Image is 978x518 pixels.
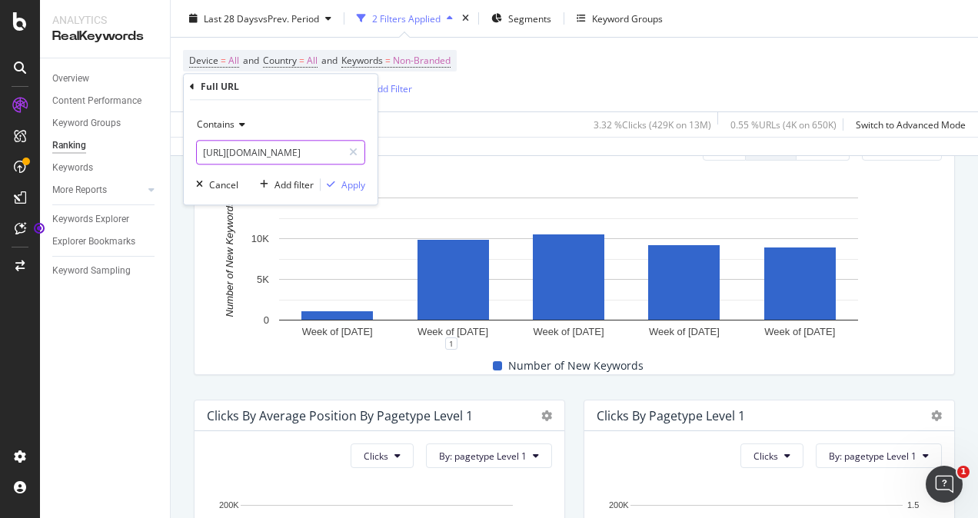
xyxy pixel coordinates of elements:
[816,443,942,468] button: By: pagetype Level 1
[753,450,778,463] span: Clicks
[201,80,239,93] div: Full URL
[351,443,414,468] button: Clicks
[649,326,720,337] text: Week of [DATE]
[52,71,159,87] a: Overview
[204,12,258,25] span: Last 28 Days
[183,6,338,31] button: Last 28 DaysvsPrev. Period
[307,50,318,71] span: All
[508,357,644,375] span: Number of New Keywords
[957,466,970,478] span: 1
[52,182,144,198] a: More Reports
[251,233,269,244] text: 10K
[609,501,629,510] text: 200K
[52,160,159,176] a: Keywords
[257,274,269,285] text: 5K
[209,178,238,191] div: Cancel
[197,118,235,131] span: Contains
[321,54,338,67] span: and
[417,326,488,337] text: Week of [DATE]
[52,115,121,131] div: Keyword Groups
[485,6,557,31] button: Segments
[228,50,239,71] span: All
[224,201,235,317] text: Number of New Keywords
[189,54,218,67] span: Device
[730,118,837,131] div: 0.55 % URLs ( 4K on 650K )
[459,11,472,26] div: times
[850,112,966,137] button: Switch to Advanced Mode
[508,12,551,25] span: Segments
[52,160,93,176] div: Keywords
[299,54,304,67] span: =
[439,450,527,463] span: By: pagetype Level 1
[351,6,459,31] button: 2 Filters Applied
[52,182,107,198] div: More Reports
[52,211,129,227] div: Keywords Explorer
[302,326,373,337] text: Week of [DATE]
[341,178,365,191] div: Apply
[371,81,412,95] div: Add Filter
[52,234,159,250] a: Explorer Bookmarks
[445,337,457,350] div: 1
[254,177,314,192] button: Add filter
[426,443,552,468] button: By: pagetype Level 1
[372,12,441,25] div: 2 Filters Applied
[393,50,451,71] span: Non-Branded
[243,54,259,67] span: and
[351,79,412,98] button: Add Filter
[52,263,131,279] div: Keyword Sampling
[740,443,803,468] button: Clicks
[597,408,745,423] div: Clicks by pagetype Level 1
[52,138,86,154] div: Ranking
[364,450,388,463] span: Clicks
[321,177,365,192] button: Apply
[221,54,226,67] span: =
[32,221,46,235] div: Tooltip anchor
[856,118,966,131] div: Switch to Advanced Mode
[534,326,604,337] text: Week of [DATE]
[52,211,159,227] a: Keywords Explorer
[570,6,669,31] button: Keyword Groups
[52,71,89,87] div: Overview
[52,234,135,250] div: Explorer Bookmarks
[207,408,473,423] div: Clicks By Average Position by pagetype Level 1
[264,314,269,326] text: 0
[926,466,963,503] iframe: Intercom live chat
[52,93,159,109] a: Content Performance
[219,501,239,510] text: 200K
[829,450,916,463] span: By: pagetype Level 1
[263,54,297,67] span: Country
[190,177,238,192] button: Cancel
[764,326,835,337] text: Week of [DATE]
[594,118,711,131] div: 3.32 % Clicks ( 429K on 13M )
[52,93,141,109] div: Content Performance
[52,115,159,131] a: Keyword Groups
[52,138,159,154] a: Ranking
[592,12,663,25] div: Keyword Groups
[258,12,319,25] span: vs Prev. Period
[52,12,158,28] div: Analytics
[341,54,383,67] span: Keywords
[385,54,391,67] span: =
[52,263,159,279] a: Keyword Sampling
[207,190,930,344] svg: A chart.
[274,178,314,191] div: Add filter
[52,28,158,45] div: RealKeywords
[907,501,919,510] text: 1.5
